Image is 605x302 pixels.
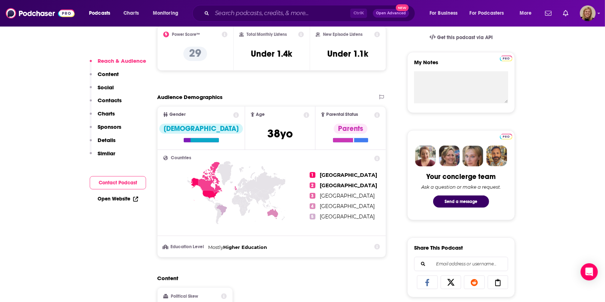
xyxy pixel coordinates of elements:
img: Podchaser Pro [500,56,512,61]
h2: Total Monthly Listens [247,32,287,37]
input: Search podcasts, credits, & more... [212,8,350,19]
span: Countries [171,156,191,160]
div: Your concierge team [427,172,496,181]
span: Open Advanced [376,11,406,15]
span: For Business [430,8,458,18]
div: Open Intercom Messenger [581,263,598,280]
button: Similar [90,150,115,163]
a: Open Website [98,196,138,202]
p: Content [98,71,119,77]
button: open menu [84,8,119,19]
img: Jon Profile [486,146,507,166]
a: Charts [119,8,143,19]
button: Charts [90,110,115,123]
button: Send a message [433,195,489,208]
img: Podchaser Pro [500,134,512,140]
button: open menu [148,8,188,19]
span: Higher Education [223,244,267,250]
button: Details [90,137,116,150]
span: For Podcasters [470,8,504,18]
span: 2 [310,183,315,188]
h3: Under 1.4k [251,48,292,59]
span: 5 [310,214,315,220]
span: 38 yo [267,127,293,141]
span: Gender [169,112,186,117]
span: Age [256,112,265,117]
span: Monitoring [153,8,178,18]
button: Open AdvancedNew [373,9,409,18]
span: [GEOGRAPHIC_DATA] [320,203,375,209]
div: Search podcasts, credits, & more... [199,5,422,22]
span: Charts [123,8,139,18]
span: Parental Status [326,112,358,117]
span: 4 [310,203,315,209]
button: Social [90,84,114,97]
button: Sponsors [90,123,121,137]
a: Show notifications dropdown [542,7,554,19]
img: Podchaser - Follow, Share and Rate Podcasts [6,6,75,20]
h2: New Episode Listens [323,32,362,37]
p: Reach & Audience [98,57,146,64]
span: Mostly [208,244,223,250]
a: Share on Facebook [417,275,438,289]
div: Search followers [414,257,508,271]
div: Ask a question or make a request. [421,184,501,190]
h3: Under 1.1k [328,48,369,59]
span: Get this podcast via API [437,34,493,41]
label: My Notes [414,59,508,71]
span: [GEOGRAPHIC_DATA] [320,172,377,178]
button: open menu [425,8,467,19]
p: Sponsors [98,123,121,130]
button: Reach & Audience [90,57,146,71]
p: Contacts [98,97,122,104]
h3: Education Level [163,245,205,249]
span: 1 [310,172,315,178]
p: Social [98,84,114,91]
h2: Content [157,275,380,282]
span: [GEOGRAPHIC_DATA] [320,213,375,220]
div: Parents [334,124,367,134]
a: Get this podcast via API [424,29,498,46]
a: Share on X/Twitter [441,275,461,289]
img: Barbara Profile [439,146,460,166]
a: Share on Reddit [464,275,485,289]
a: Copy Link [488,275,508,289]
span: 3 [310,193,315,199]
span: Podcasts [89,8,110,18]
span: [GEOGRAPHIC_DATA] [320,193,375,199]
button: Contacts [90,97,122,110]
button: Contact Podcast [90,176,146,189]
span: New [396,4,409,11]
a: Show notifications dropdown [560,7,571,19]
p: Similar [98,150,115,157]
button: open menu [515,8,541,19]
img: Jules Profile [463,146,483,166]
p: 29 [183,47,207,61]
img: Sydney Profile [415,146,436,166]
h2: Audience Demographics [157,94,222,100]
button: Show profile menu [580,5,596,21]
h3: Share This Podcast [414,244,463,251]
h2: Power Score™ [172,32,200,37]
a: Pro website [500,133,512,140]
span: More [520,8,532,18]
span: [GEOGRAPHIC_DATA] [320,182,377,189]
p: Details [98,137,116,143]
img: User Profile [580,5,596,21]
button: open menu [465,8,515,19]
span: Ctrl K [350,9,367,18]
div: [DEMOGRAPHIC_DATA] [159,124,243,134]
h2: Political Skew [171,294,198,299]
span: Logged in as avansolkema [580,5,596,21]
button: Content [90,71,119,84]
input: Email address or username... [420,257,502,271]
a: Pro website [500,55,512,61]
p: Charts [98,110,115,117]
